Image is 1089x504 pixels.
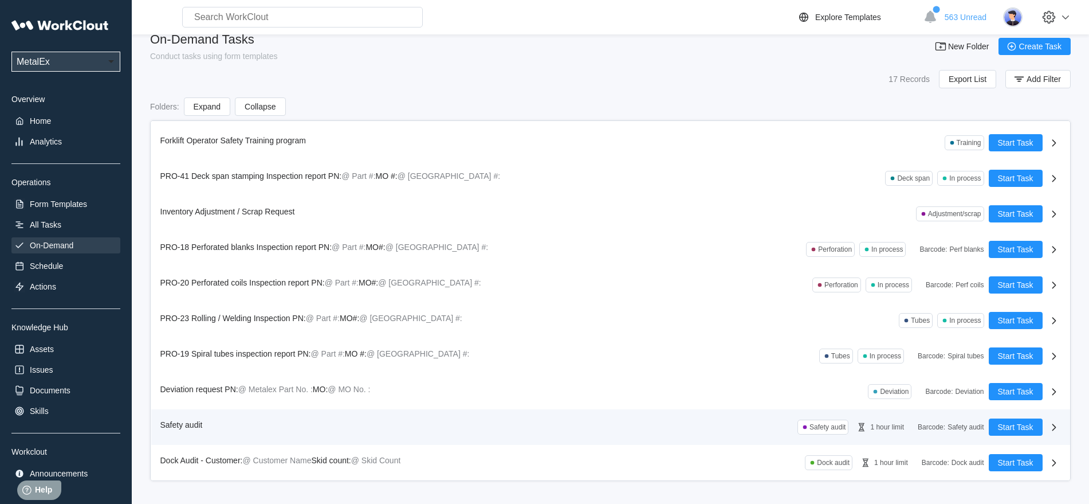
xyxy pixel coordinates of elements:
div: Knowledge Hub [11,323,120,332]
div: In process [878,281,909,289]
div: Perf coils [956,281,984,289]
span: Inventory Adjustment / Scrap Request [160,207,295,216]
button: Export List [939,70,996,88]
a: Assets [11,341,120,357]
div: Barcode : [918,352,945,360]
div: 17 Records [889,75,930,84]
span: MO#: [359,278,378,287]
span: Collapse [245,103,276,111]
mark: @ [GEOGRAPHIC_DATA] #: [359,314,462,323]
div: Explore Templates [815,13,881,22]
button: Start Task [989,170,1043,187]
div: Announcements [30,469,88,478]
a: Deviation request PN:@ Metalex Part No. :MO:@ MO No. :DeviationBarcode:DeviationStart Task [151,374,1070,409]
mark: @ Customer Name [242,456,311,465]
div: 1 hour limit [870,423,904,431]
a: On-Demand [11,237,120,253]
div: On-Demand [30,241,73,250]
button: Collapse [235,97,285,116]
a: PRO-23 Rolling / Welding Inspection PN:@ Part #:MO#:@ [GEOGRAPHIC_DATA] #:TubesIn processStart Task [151,303,1070,338]
span: Start Task [998,352,1033,360]
div: Dock audit [952,459,984,467]
button: Start Task [989,419,1043,436]
div: Documents [30,386,70,395]
div: Deck span [897,174,930,182]
button: Start Task [989,134,1043,151]
a: Documents [11,382,120,398]
button: New Folder [927,38,998,55]
div: Deviation [880,388,909,396]
a: Form Templates [11,196,120,212]
a: Safety auditSafety audit1 hour limitBarcode:Safety auditStart Task [151,409,1070,445]
div: Safety audit [809,423,846,431]
div: Perforation [824,281,858,289]
span: MO#: [365,243,385,252]
span: MO #: [376,171,398,181]
span: PRO-41 Deck span stamping Inspection report PN: [160,171,342,181]
button: Add Filter [1005,70,1071,88]
mark: @ Part #: [311,349,345,358]
a: PRO-18 Perforated blanks Inspection report PN:@ Part #:MO#:@ [GEOGRAPHIC_DATA] #:PerforationIn pr... [151,232,1070,267]
span: Start Task [998,210,1033,218]
button: Start Task [989,454,1043,471]
span: PRO-20 Perforated coils Inspection report PN: [160,278,325,287]
button: Create Task [998,38,1071,55]
span: PRO-19 Spiral tubes inspection report PN: [160,349,311,358]
a: Skills [11,403,120,419]
div: Folders : [150,102,179,111]
div: Home [30,116,51,126]
span: MO: [313,385,328,394]
span: Create Task [1019,42,1062,50]
span: Start Task [998,317,1033,325]
span: Add Filter [1027,75,1061,83]
div: Overview [11,95,120,104]
a: Home [11,113,120,129]
span: Safety audit [160,420,203,429]
div: Issues [30,365,53,374]
input: Search WorkClout [182,7,423,28]
a: Actions [11,279,120,295]
span: PRO-18 Perforated blanks Inspection report PN: [160,243,332,252]
a: All Tasks [11,217,120,233]
a: Forklift Operator Safety Training programTrainingStart Task [151,125,1070,161]
a: PRO-41 Deck span stamping Inspection report PN:@ Part #:MO #:@ [GEOGRAPHIC_DATA] #:Deck spanIn pr... [151,161,1070,196]
div: In process [870,352,901,360]
span: 563 Unread [945,13,986,22]
div: Adjustment/scrap [928,210,981,218]
mark: @ Skid Count [351,456,401,465]
span: Skid count: [311,456,351,465]
button: Expand [184,97,230,116]
span: Start Task [998,139,1033,147]
div: In process [949,174,981,182]
mark: @ [GEOGRAPHIC_DATA] #: [386,243,488,252]
button: Start Task [989,347,1043,365]
span: Forklift Operator Safety Training program [160,136,306,145]
mark: @ Metalex Part No. : [238,385,313,394]
span: Start Task [998,245,1033,253]
a: Announcements [11,466,120,482]
span: Start Task [998,388,1033,396]
a: Analytics [11,134,120,150]
button: Start Task [989,205,1043,222]
div: Dock audit [817,459,850,467]
span: Start Task [998,423,1033,431]
div: Tubes [831,352,850,360]
span: Deviation request PN: [160,385,238,394]
span: Start Task [998,281,1033,289]
a: Inventory Adjustment / Scrap RequestAdjustment/scrapStart Task [151,196,1070,232]
mark: @ [GEOGRAPHIC_DATA] #: [378,278,481,287]
div: Perforation [818,245,852,253]
div: Assets [30,345,54,354]
div: Skills [30,407,49,416]
mark: @ Part #: [341,171,375,181]
div: Form Templates [30,200,87,209]
div: Barcode : [922,459,949,467]
a: PRO-19 Spiral tubes inspection report PN:@ Part #:MO #:@ [GEOGRAPHIC_DATA] #:TubesIn processBarco... [151,338,1070,374]
div: Barcode : [925,388,953,396]
a: Dock Audit - Customer:@ Customer NameSkid count:@ Skid CountDock audit1 hour limitBarcode:Dock au... [151,445,1070,480]
div: Deviation [955,388,984,396]
button: Start Task [989,276,1043,294]
div: Schedule [30,261,63,271]
span: Export List [949,75,986,83]
div: Operations [11,178,120,187]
